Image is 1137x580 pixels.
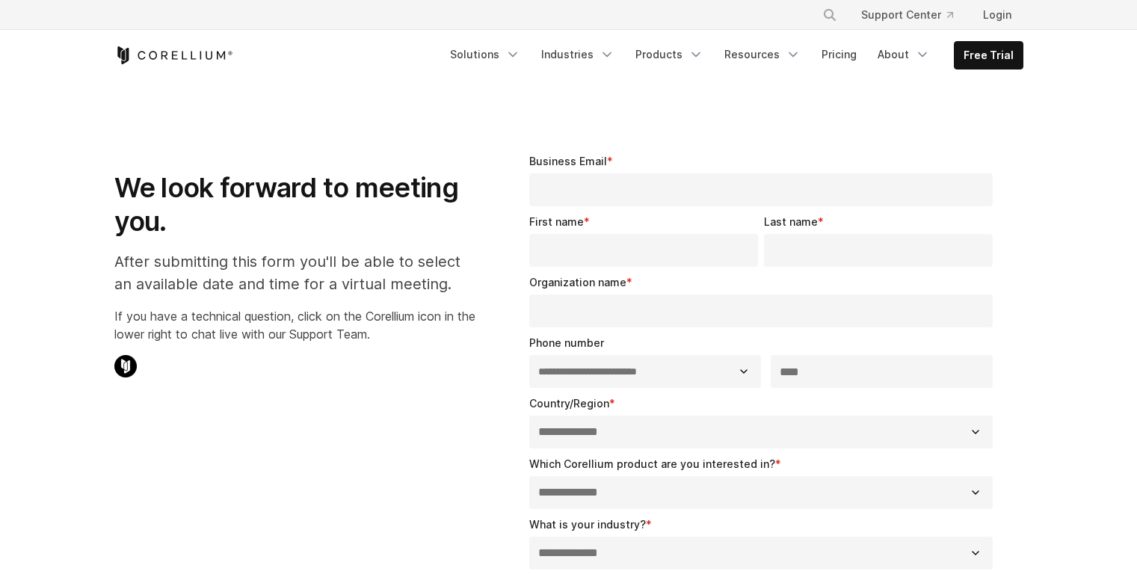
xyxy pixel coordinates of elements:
a: Support Center [849,1,965,28]
div: Navigation Menu [804,1,1023,28]
button: Search [816,1,843,28]
a: Industries [532,41,623,68]
span: What is your industry? [529,518,646,531]
h1: We look forward to meeting you. [114,171,475,238]
p: After submitting this form you'll be able to select an available date and time for a virtual meet... [114,250,475,295]
a: Pricing [813,41,866,68]
span: Country/Region [529,397,609,410]
a: About [869,41,939,68]
a: Products [626,41,712,68]
a: Corellium Home [114,46,233,64]
span: First name [529,215,584,228]
span: Phone number [529,336,604,349]
img: Corellium Chat Icon [114,355,137,377]
span: Which Corellium product are you interested in? [529,457,775,470]
a: Solutions [441,41,529,68]
a: Free Trial [955,42,1023,69]
div: Navigation Menu [441,41,1023,70]
p: If you have a technical question, click on the Corellium icon in the lower right to chat live wit... [114,307,475,343]
span: Last name [764,215,818,228]
span: Business Email [529,155,607,167]
a: Login [971,1,1023,28]
span: Organization name [529,276,626,289]
a: Resources [715,41,810,68]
